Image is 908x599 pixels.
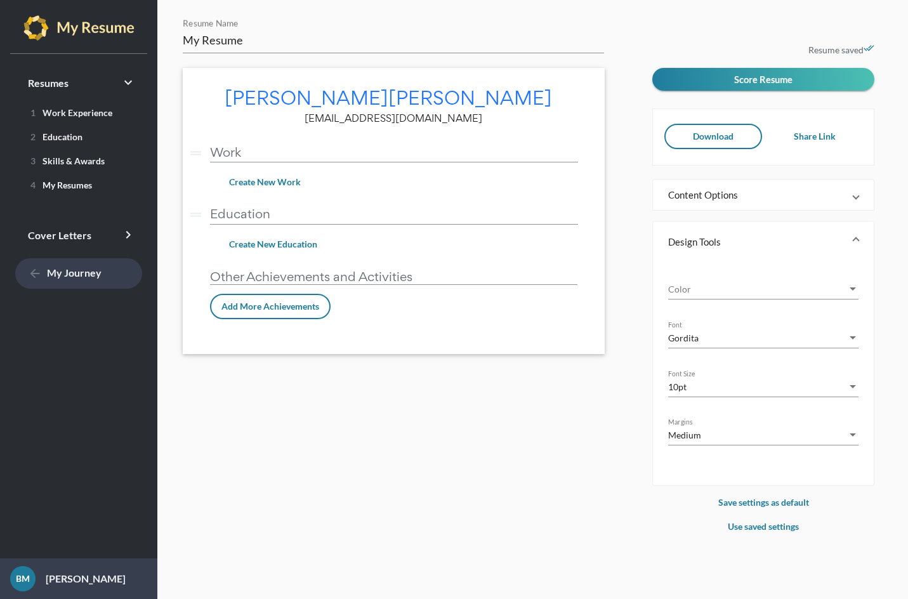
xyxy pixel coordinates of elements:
p: [PERSON_NAME] [36,571,126,586]
div: Design Tools [653,262,874,485]
span: 1 [30,107,36,118]
span: Gordita [668,332,699,343]
a: 2Education [15,126,142,147]
a: 1Work Experience [15,102,142,122]
i: drag_handle [188,207,204,223]
mat-panel-title: Content Options [668,188,843,201]
span: Medium [668,430,701,440]
mat-select: Color [668,282,859,296]
mat-panel-title: Design Tools [668,235,843,248]
span: [PERSON_NAME] [388,85,552,110]
mat-expansion-panel-header: Content Options [653,180,874,210]
span: Skills & Awards [25,155,105,166]
mat-select: Margins [668,428,859,442]
span: Add More Achievements [221,301,319,312]
span: Work Experience [25,107,112,118]
span: My Resumes [25,180,92,190]
span: Create New Education [229,239,317,249]
button: Add More Achievements [210,294,331,319]
span: 2 [30,131,36,142]
i: keyboard_arrow_right [121,75,136,90]
a: 4My Resumes [15,174,142,195]
button: Share Link [767,124,863,149]
mat-expansion-panel-header: Design Tools [653,221,874,262]
span: Create New Work [229,176,301,187]
mat-select: Font [668,331,859,345]
button: Create New Education [219,233,327,256]
span: Resumes [28,77,69,89]
mat-icon: arrow_back [28,267,43,282]
span: [EMAIL_ADDRESS][DOMAIN_NAME] [305,112,482,125]
i: drag_handle [188,145,204,161]
button: Download [664,124,762,149]
img: my-resume-light.png [23,15,135,41]
span: Education [25,131,82,142]
span: Share Link [794,131,836,142]
p: Save settings as default [652,495,874,510]
span: 4 [30,180,36,190]
button: Score Resume [652,68,874,91]
i: keyboard_arrow_right [121,227,136,242]
span: 3 [30,155,36,166]
span: [PERSON_NAME] [225,85,388,110]
div: BM [10,566,36,591]
i: done_all [864,43,874,54]
input: Resume Name [183,32,604,48]
span: Color [668,282,847,296]
a: My Journey [15,258,142,289]
span: Cover Letters [28,229,91,241]
mat-select: Font Size [668,380,859,393]
a: 3Skills & Awards [15,150,142,171]
span: Score Resume [734,74,793,85]
span: Download [693,131,734,142]
span: 10pt [668,381,687,392]
p: Resume saved [652,43,874,58]
p: Use saved settings [652,519,874,534]
span: My Journey [28,267,102,279]
p: Other Achievements and Activities [210,269,578,285]
button: Create New Work [219,171,311,194]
